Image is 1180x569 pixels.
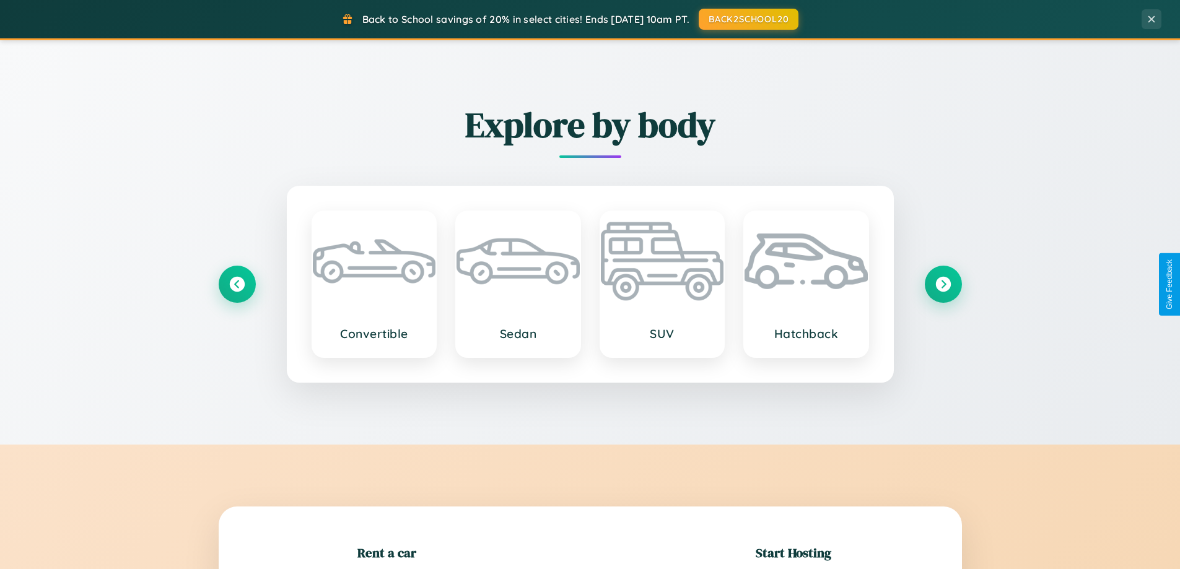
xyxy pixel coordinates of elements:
h2: Explore by body [219,101,962,149]
h3: Hatchback [757,326,855,341]
div: Give Feedback [1165,259,1174,310]
h3: Sedan [469,326,567,341]
button: BACK2SCHOOL20 [699,9,798,30]
h2: Start Hosting [756,544,831,562]
h3: SUV [613,326,712,341]
h3: Convertible [325,326,424,341]
h2: Rent a car [357,544,416,562]
span: Back to School savings of 20% in select cities! Ends [DATE] 10am PT. [362,13,689,25]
